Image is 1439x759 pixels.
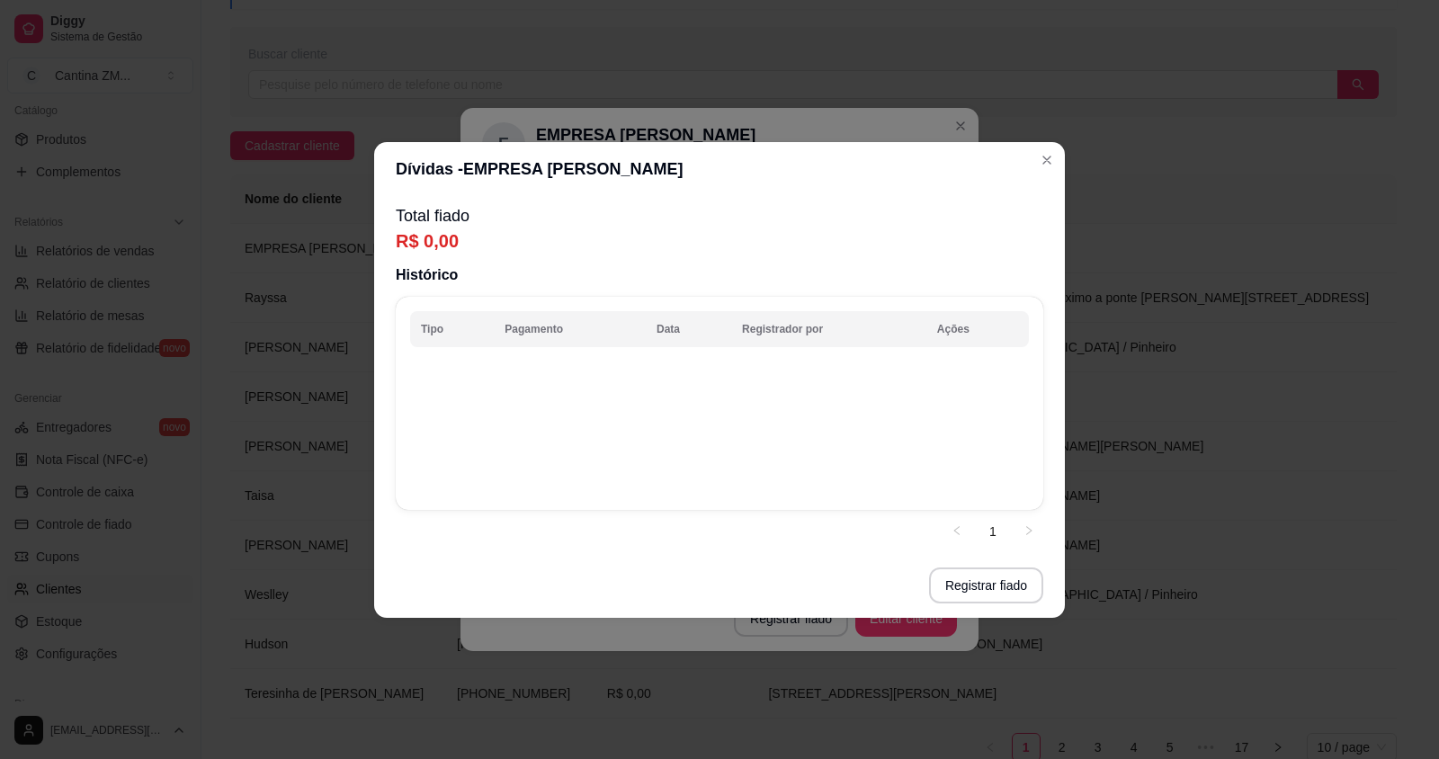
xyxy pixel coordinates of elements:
[926,311,1029,347] th: Ações
[952,525,962,536] span: left
[1023,525,1034,536] span: right
[396,264,1043,286] p: Histórico
[396,228,1043,254] p: R$ 0,00
[943,517,971,546] button: left
[1014,517,1043,546] li: Next Page
[374,142,1065,196] header: Dívidas - EMPRESA [PERSON_NAME]
[731,311,926,347] th: Registrador por
[943,517,971,546] li: Previous Page
[1014,517,1043,546] button: right
[396,203,1043,228] p: Total fiado
[646,311,731,347] th: Data
[929,567,1043,603] button: Registrar fiado
[979,518,1006,545] a: 1
[494,311,646,347] th: Pagamento
[979,517,1007,546] li: 1
[1032,146,1061,174] button: Close
[410,311,494,347] th: Tipo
